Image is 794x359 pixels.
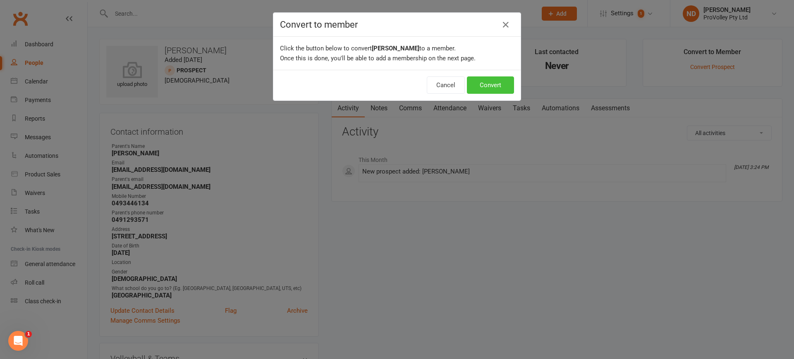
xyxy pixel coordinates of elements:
div: Click the button below to convert to a member. Once this is done, you'll be able to add a members... [273,37,521,70]
b: [PERSON_NAME] [372,45,419,52]
h4: Convert to member [280,19,514,30]
button: Close [499,18,512,31]
button: Convert [467,76,514,94]
iframe: Intercom live chat [8,331,28,351]
button: Cancel [427,76,465,94]
span: 1 [25,331,32,338]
